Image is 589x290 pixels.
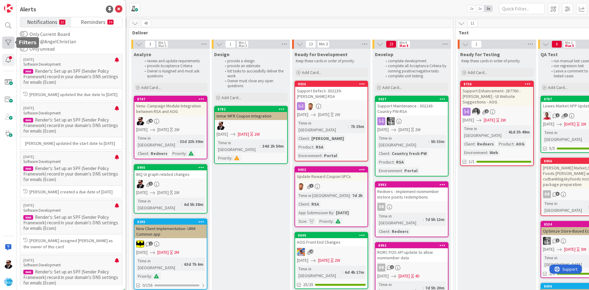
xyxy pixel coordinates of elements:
[310,184,314,188] span: 1
[134,180,207,188] div: AC
[136,257,182,271] div: Time in [GEOGRAPHIC_DATA]
[375,181,448,237] a: 8993Redners - Implement nonmember instore points redemptionsDRTime in [GEOGRAPHIC_DATA]:7d 5h 13m...
[306,218,307,225] span: :
[487,149,488,156] span: :
[394,159,395,165] span: :
[387,117,395,125] img: KS
[19,40,37,45] h5: Filters
[20,102,122,149] a: [DATE]Software Development9003Render's: Set up an SPF (Sender Policy Framework) record in your do...
[23,57,115,62] p: [DATE]
[389,228,390,235] span: :
[217,139,260,153] div: Time in [GEOGRAPHIC_DATA]
[134,240,207,248] div: AC
[136,198,182,211] div: Time in [GEOGRAPHIC_DATA]
[214,106,288,164] a: 8782Inmar MFR Coupon IntegrationAC[DATE][DATE]2WTime in [GEOGRAPHIC_DATA]:34d 2h 50mPriority:
[23,117,119,134] p: Render's: Set up an SPF (Sender Policy Framework) record in your domain's DNS settings for emails...
[145,41,155,48] span: 3
[313,144,314,150] span: :
[500,117,506,123] div: 2W
[390,228,410,235] div: Redners
[297,248,305,256] img: JK
[335,111,340,118] div: 2W
[333,209,334,216] span: :
[403,167,419,174] div: Portal
[4,4,13,13] img: Visit kanbanzone.com
[148,150,149,157] span: :
[20,38,76,45] label: Only @AngelChristian
[136,273,151,280] div: Priority
[178,138,205,145] div: 33d 23h 39m
[402,167,403,174] span: :
[295,87,368,100] div: Support Defect- 302239- [PERSON_NAME] RSA
[171,150,186,157] div: Priority
[186,150,187,157] span: :
[23,166,119,182] p: Render's: Set up an SPF (Sender Policy Framework) record in your domain's DNS settings for emails...
[463,125,506,139] div: Time in [GEOGRAPHIC_DATA]
[136,249,148,256] span: [DATE]
[377,273,389,279] span: [DATE]
[134,165,207,170] div: 8995
[136,135,177,148] div: Time in [GEOGRAPHIC_DATA]
[309,201,310,207] span: :
[472,108,480,116] img: bs
[375,203,448,211] div: DR
[375,243,448,262] div: 8992RORC POS API update to allow nonmember data
[398,273,410,279] span: [DATE]
[468,6,476,12] span: 1x
[564,121,576,127] span: [DATE]
[136,150,148,157] div: Client
[137,220,207,224] div: 8295
[543,112,551,120] img: RM
[377,213,423,226] div: Time in [GEOGRAPHIC_DATA]
[295,102,368,110] div: AS
[20,54,122,101] a: [DATE]Software Development9003Render's: Set up an SPF (Sender Policy Framework) record in your do...
[333,218,334,225] span: :
[254,131,260,137] div: 2W
[306,41,316,48] span: 13
[134,218,207,290] a: 8295New Client Implementation- URM Common appAC[DATE][DATE]2MTime in [GEOGRAPHIC_DATA]:63d 7h 6mP...
[218,107,287,111] div: 8782
[183,201,205,208] div: 6d 5h 38m
[295,81,368,87] div: 9036
[375,182,448,201] div: 8993Redners - Implement nonmember instore points redemptions
[375,182,448,188] div: 8993
[298,82,368,86] div: 9036
[149,119,153,123] span: 4
[174,249,179,256] div: 2M
[377,135,429,148] div: Time in [GEOGRAPHIC_DATA]
[318,111,329,118] span: [DATE]
[158,41,166,44] div: Min 1
[467,20,478,27] span: 11
[23,91,119,98] p: [PERSON_NAME] updated the due date to [DATE]
[348,123,349,130] span: :
[461,87,533,106] div: Support Enhancement- 287760 - [PERSON_NAME] - UI Website Suggestions - AOG
[23,155,115,159] p: [DATE]
[375,96,448,176] a: 9037Support Maintenance - 302243- Country PW-RSAKS[DATE][DATE]2WTime in [GEOGRAPHIC_DATA]:5h 33mC...
[215,106,287,112] div: 8782
[23,110,115,116] p: Software Development
[23,68,119,85] p: Render's: Set up an SPF (Sender Policy Framework) record in your domain's DNS settings for emails...
[497,141,514,147] div: Product
[377,150,389,157] div: Client
[215,112,287,120] div: Inmar MFR Coupon Integration
[137,165,207,170] div: 8995
[375,243,448,248] div: 8992
[581,121,586,127] div: 2W
[134,102,207,115] div: Venu- Campaign Module Integration between RSA and AOG
[377,228,389,235] div: Client
[225,41,236,48] span: 1
[549,145,555,152] span: 5/5
[4,260,13,269] img: AC
[314,144,325,150] div: RSA
[464,82,533,86] div: 8736
[141,85,161,90] span: Add Card...
[415,126,421,133] div: 2W
[13,1,28,8] span: Support
[564,113,568,117] span: 1
[349,123,366,130] div: 7h 35m
[157,189,169,196] span: [DATE]
[294,166,368,227] a: 9002Update Reward Coupon UPCsASTime in [GEOGRAPHIC_DATA]:7d 2hClient:RSAApp Submission By:[DATE]S...
[134,165,207,178] div: 8995BIQ UI graph related changes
